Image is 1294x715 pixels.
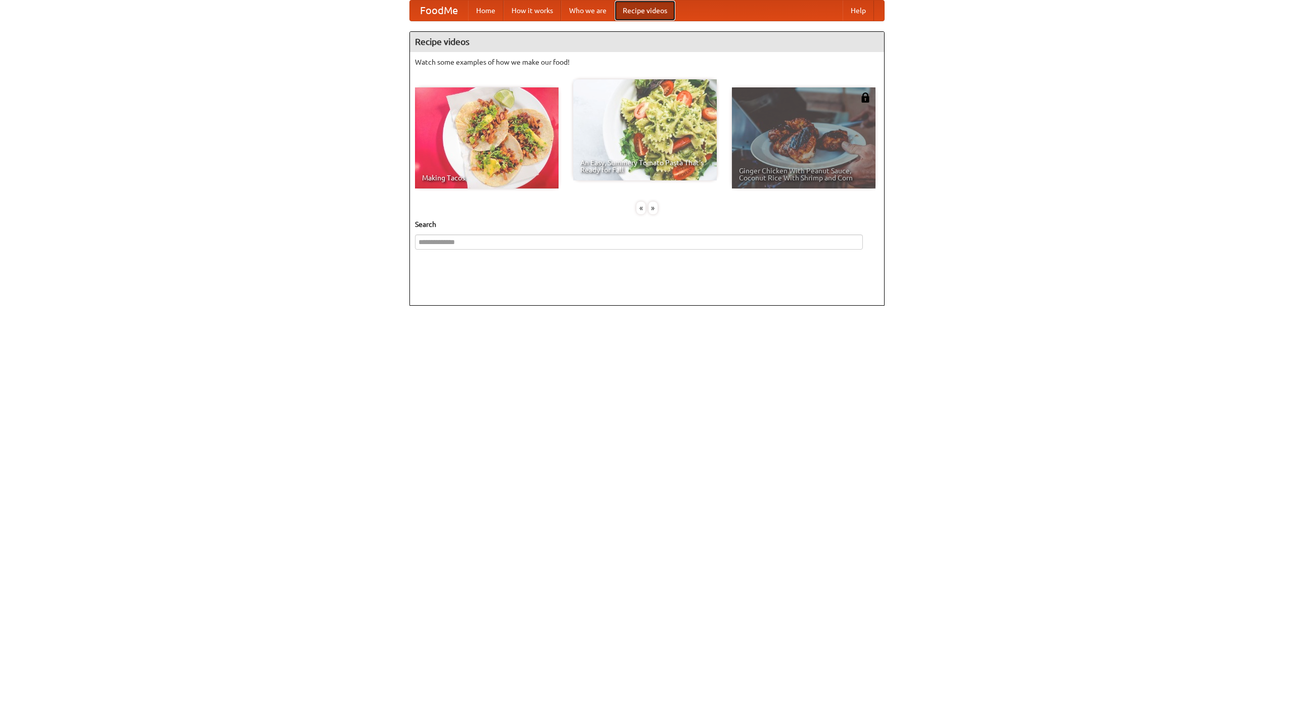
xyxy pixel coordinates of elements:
a: Making Tacos [415,87,559,188]
a: An Easy, Summery Tomato Pasta That's Ready for Fall [573,79,717,180]
a: How it works [503,1,561,21]
h5: Search [415,219,879,229]
h4: Recipe videos [410,32,884,52]
a: Home [468,1,503,21]
div: » [649,202,658,214]
span: Making Tacos [422,174,551,181]
a: Help [843,1,874,21]
p: Watch some examples of how we make our food! [415,57,879,67]
a: FoodMe [410,1,468,21]
a: Recipe videos [615,1,675,21]
span: An Easy, Summery Tomato Pasta That's Ready for Fall [580,159,710,173]
a: Who we are [561,1,615,21]
div: « [636,202,645,214]
img: 483408.png [860,92,870,103]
